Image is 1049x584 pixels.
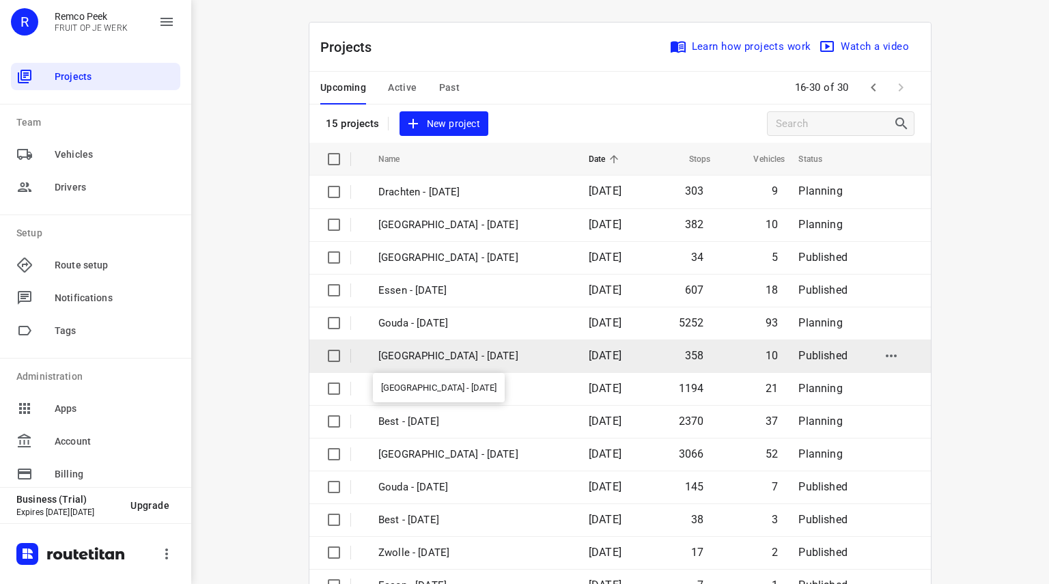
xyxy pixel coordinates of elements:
p: Expires [DATE][DATE] [16,507,120,517]
span: 3066 [679,447,704,460]
span: New project [408,115,480,133]
span: Planning [798,316,842,329]
button: New project [400,111,488,137]
p: Setup [16,226,180,240]
span: [DATE] [589,184,621,197]
span: 5252 [679,316,704,329]
span: Status [798,151,840,167]
span: 145 [685,480,704,493]
p: 15 projects [326,117,380,130]
span: [DATE] [589,546,621,559]
p: Best - Friday [378,512,568,528]
span: Tags [55,324,175,338]
p: Drachten - Monday [378,381,568,397]
p: Gouda - Friday [378,479,568,495]
span: 21 [766,382,778,395]
span: Vehicles [55,148,175,162]
span: 358 [685,349,704,362]
span: 3 [772,513,778,526]
span: 382 [685,218,704,231]
p: FRUIT OP JE WERK [55,23,128,33]
div: Drivers [11,173,180,201]
span: [DATE] [589,218,621,231]
div: Notifications [11,284,180,311]
span: 5 [772,251,778,264]
span: [DATE] [589,415,621,428]
span: Route setup [55,258,175,273]
p: Gouda - Monday [378,316,568,331]
span: Drivers [55,180,175,195]
span: Date [589,151,624,167]
div: Apps [11,395,180,422]
span: Next Page [887,74,914,101]
span: 17 [691,546,703,559]
p: Zwolle - Monday [378,447,568,462]
span: [DATE] [589,480,621,493]
button: Upgrade [120,493,180,518]
span: Active [388,79,417,96]
span: 18 [766,283,778,296]
span: [DATE] [589,382,621,395]
span: [DATE] [589,513,621,526]
span: 10 [766,349,778,362]
p: Remco Peek [55,11,128,22]
span: Published [798,283,848,296]
span: Planning [798,218,842,231]
span: Planning [798,415,842,428]
span: [DATE] [589,283,621,296]
div: Account [11,428,180,455]
span: Published [798,546,848,559]
p: [GEOGRAPHIC_DATA] - [DATE] [378,348,568,364]
p: Zwolle - Tuesday [378,217,568,233]
span: Published [798,349,848,362]
span: 2 [772,546,778,559]
div: Billing [11,460,180,488]
div: Vehicles [11,141,180,168]
span: 16-30 of 30 [789,73,855,102]
div: Route setup [11,251,180,279]
span: 303 [685,184,704,197]
div: Search [893,115,914,132]
div: Projects [11,63,180,90]
span: Stops [671,151,711,167]
p: Projects [320,37,383,57]
span: 10 [766,218,778,231]
span: 1194 [679,382,704,395]
span: Apps [55,402,175,416]
span: [DATE] [589,316,621,329]
span: Planning [798,184,842,197]
span: Projects [55,70,175,84]
span: 607 [685,283,704,296]
span: Previous Page [860,74,887,101]
span: [DATE] [589,349,621,362]
span: 52 [766,447,778,460]
span: 38 [691,513,703,526]
p: Administration [16,370,180,384]
span: 2370 [679,415,704,428]
span: Published [798,251,848,264]
span: 9 [772,184,778,197]
p: Essen - [DATE] [378,283,568,298]
span: [DATE] [589,447,621,460]
span: [DATE] [589,251,621,264]
span: Published [798,480,848,493]
p: Business (Trial) [16,494,120,505]
span: Billing [55,467,175,482]
div: R [11,8,38,36]
span: 93 [766,316,778,329]
span: Planning [798,382,842,395]
p: Team [16,115,180,130]
div: Tags [11,317,180,344]
p: Best - Monday [378,414,568,430]
input: Search projects [776,113,893,135]
p: Zwolle - Friday [378,545,568,561]
span: 37 [766,415,778,428]
span: 7 [772,480,778,493]
span: Vehicles [736,151,785,167]
p: Drachten - [DATE] [378,184,568,200]
span: 34 [691,251,703,264]
span: Past [439,79,460,96]
span: Upcoming [320,79,366,96]
p: [GEOGRAPHIC_DATA] - [DATE] [378,250,568,266]
span: Planning [798,447,842,460]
